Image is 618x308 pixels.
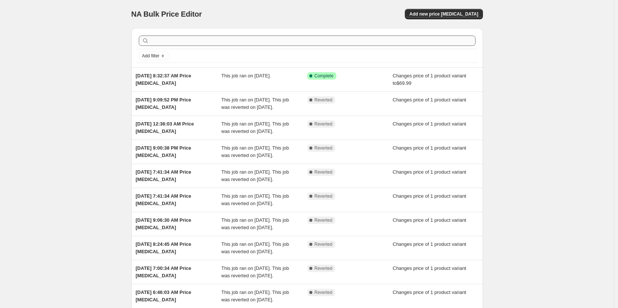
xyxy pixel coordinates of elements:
[221,289,289,302] span: This job ran on [DATE]. This job was reverted on [DATE].
[221,265,289,278] span: This job ran on [DATE]. This job was reverted on [DATE].
[393,73,466,86] span: Changes price of 1 product variant to
[221,73,271,78] span: This job ran on [DATE].
[221,241,289,254] span: This job ran on [DATE]. This job was reverted on [DATE].
[136,121,194,134] span: [DATE] 12:36:03 AM Price [MEDICAL_DATA]
[393,241,466,247] span: Changes price of 1 product variant
[393,121,466,127] span: Changes price of 1 product variant
[397,80,412,86] span: $69.99
[315,145,333,151] span: Reverted
[393,289,466,295] span: Changes price of 1 product variant
[221,217,289,230] span: This job ran on [DATE]. This job was reverted on [DATE].
[136,97,191,110] span: [DATE] 9:09:52 PM Price [MEDICAL_DATA]
[393,169,466,175] span: Changes price of 1 product variant
[136,265,191,278] span: [DATE] 7:00:34 AM Price [MEDICAL_DATA]
[136,289,191,302] span: [DATE] 6:46:03 AM Price [MEDICAL_DATA]
[393,193,466,199] span: Changes price of 1 product variant
[221,169,289,182] span: This job ran on [DATE]. This job was reverted on [DATE].
[315,241,333,247] span: Reverted
[315,289,333,295] span: Reverted
[221,145,289,158] span: This job ran on [DATE]. This job was reverted on [DATE].
[393,145,466,151] span: Changes price of 1 product variant
[136,169,191,182] span: [DATE] 7:41:34 AM Price [MEDICAL_DATA]
[221,97,289,110] span: This job ran on [DATE]. This job was reverted on [DATE].
[136,193,191,206] span: [DATE] 7:41:34 AM Price [MEDICAL_DATA]
[315,97,333,103] span: Reverted
[393,217,466,223] span: Changes price of 1 product variant
[405,9,483,19] button: Add new price [MEDICAL_DATA]
[315,217,333,223] span: Reverted
[142,53,159,59] span: Add filter
[315,193,333,199] span: Reverted
[315,265,333,271] span: Reverted
[136,73,191,86] span: [DATE] 8:32:37 AM Price [MEDICAL_DATA]
[315,73,333,79] span: Complete
[315,121,333,127] span: Reverted
[221,193,289,206] span: This job ran on [DATE]. This job was reverted on [DATE].
[393,265,466,271] span: Changes price of 1 product variant
[393,97,466,103] span: Changes price of 1 product variant
[136,241,191,254] span: [DATE] 8:24:45 AM Price [MEDICAL_DATA]
[409,11,478,17] span: Add new price [MEDICAL_DATA]
[221,121,289,134] span: This job ran on [DATE]. This job was reverted on [DATE].
[315,169,333,175] span: Reverted
[136,145,191,158] span: [DATE] 9:00:38 PM Price [MEDICAL_DATA]
[136,217,191,230] span: [DATE] 9:06:30 AM Price [MEDICAL_DATA]
[139,51,168,60] button: Add filter
[131,10,202,18] span: NA Bulk Price Editor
